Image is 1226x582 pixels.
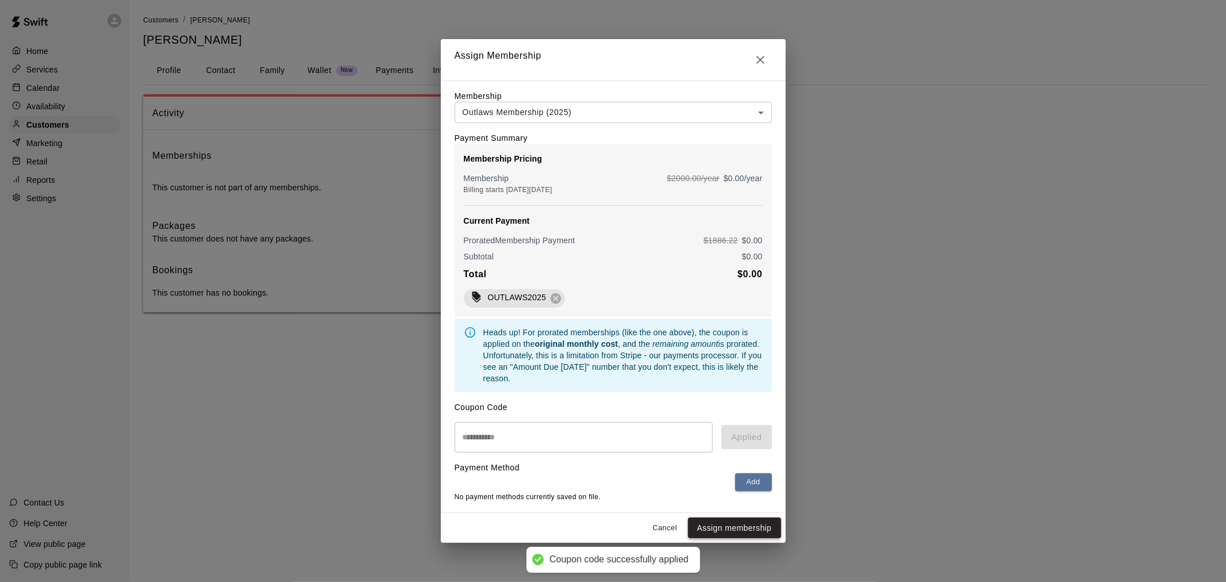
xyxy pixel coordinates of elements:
button: Assign membership [688,518,781,539]
p: Subtotal [464,251,494,262]
button: Cancel [647,519,683,537]
p: $ 2000.00 /year [667,173,719,184]
p: OUTLAWS2025 [488,292,547,303]
button: Close [749,48,772,71]
label: Coupon Code [455,403,508,412]
p: $ 0.00 [742,251,763,262]
p: $ 0.00 /year [724,173,763,184]
label: Membership [455,91,502,101]
p: Current Payment [464,215,763,227]
div: Outlaws Membership (2025) [455,102,772,123]
p: $ 0.00 [742,235,763,246]
div: Coupon code successfully applied [549,554,689,566]
label: Payment Summary [455,133,528,143]
label: Payment Method [455,463,520,472]
b: original monthly cost [535,339,618,349]
span: Billing starts [DATE][DATE] [464,186,552,194]
p: Membership Pricing [464,153,763,164]
p: Membership [464,173,509,184]
b: Total [464,269,487,279]
p: $ 1886.22 [704,235,738,246]
i: remaining amount [652,339,718,349]
div: OUTLAWS2025 [464,289,566,308]
button: Add [735,473,772,491]
b: $ 0.00 [737,269,762,279]
div: Heads up! For prorated memberships (like the one above), the coupon is applied on the , and the i... [483,322,763,389]
span: No payment methods currently saved on file. [455,493,601,501]
p: Prorated Membership Payment [464,235,575,246]
h2: Assign Membership [441,39,786,81]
